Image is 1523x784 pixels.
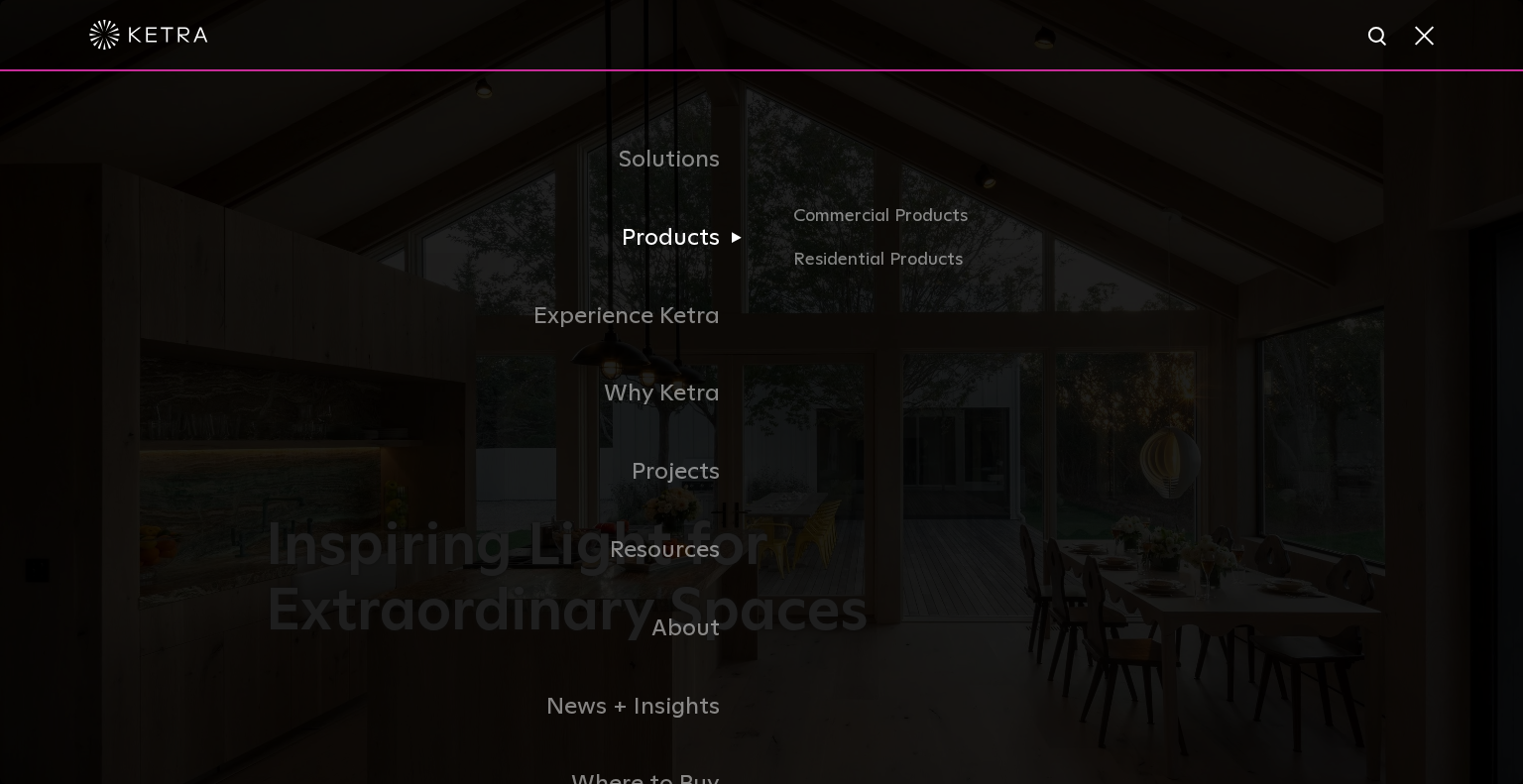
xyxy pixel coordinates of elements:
a: Projects [266,433,761,511]
a: Solutions [266,121,761,199]
a: Commercial Products [793,202,1257,246]
a: Resources [266,511,761,590]
a: Products [266,199,761,278]
img: ketra-logo-2019-white [89,20,208,50]
a: Why Ketra [266,355,761,433]
a: About [266,590,761,668]
a: News + Insights [266,668,761,746]
a: Experience Ketra [266,278,761,356]
a: Residential Products [793,246,1257,275]
img: search icon [1366,25,1391,50]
